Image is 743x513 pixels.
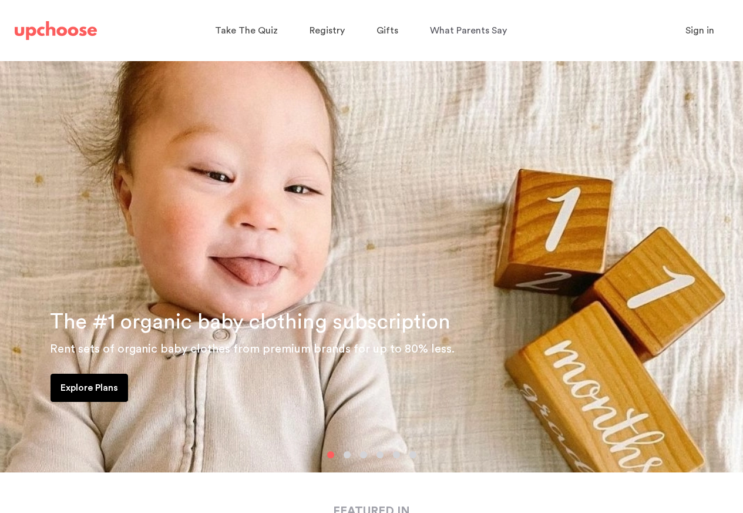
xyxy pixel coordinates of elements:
[60,381,118,395] p: Explore Plans
[376,26,398,35] span: Gifts
[430,19,510,42] a: What Parents Say
[215,26,278,35] span: Take The Quiz
[15,21,97,40] img: UpChoose
[685,26,714,35] span: Sign in
[376,19,402,42] a: Gifts
[310,19,348,42] a: Registry
[15,19,97,43] a: UpChoose
[310,26,345,35] span: Registry
[215,19,281,42] a: Take The Quiz
[50,340,729,358] p: Rent sets of organic baby clothes from premium brands for up to 80% less.
[51,374,128,402] a: Explore Plans
[430,26,507,35] span: What Parents Say
[50,311,450,333] span: The #1 organic baby clothing subscription
[671,19,729,42] button: Sign in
